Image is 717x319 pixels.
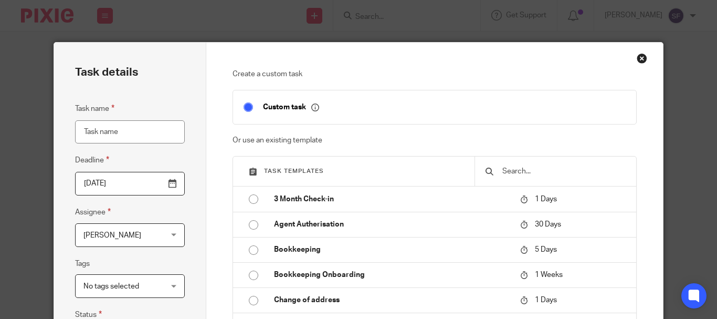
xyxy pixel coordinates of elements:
label: Deadline [75,154,109,166]
span: 5 Days [535,246,557,253]
label: Tags [75,259,90,269]
h2: Task details [75,64,138,81]
span: Task templates [264,168,324,174]
p: Create a custom task [233,69,636,79]
input: Task name [75,120,185,144]
span: 1 Days [535,195,557,203]
span: 30 Days [535,221,561,228]
span: No tags selected [83,283,139,290]
span: 1 Days [535,296,557,304]
p: Bookkeeping [274,244,510,255]
input: Search... [501,166,626,177]
p: Or use an existing template [233,135,636,146]
label: Assignee [75,206,111,218]
p: Custom task [263,102,319,112]
p: Agent Autherisation [274,219,510,230]
p: 3 Month Check-in [274,194,510,204]
input: Pick a date [75,172,185,195]
span: [PERSON_NAME] [83,232,141,239]
p: Change of address [274,295,510,305]
span: 1 Weeks [535,271,563,279]
p: Bookkeeping Onboarding [274,270,510,280]
label: Task name [75,102,114,115]
div: Close this dialog window [637,53,647,64]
